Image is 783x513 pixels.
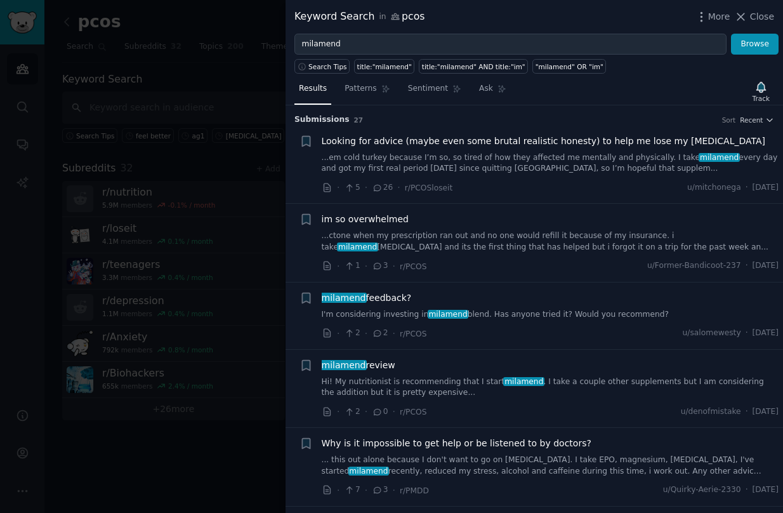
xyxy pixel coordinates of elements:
[687,182,741,194] span: u/mitchonega
[337,405,339,418] span: ·
[722,116,736,124] div: Sort
[365,260,367,273] span: ·
[294,79,331,105] a: Results
[348,467,390,476] span: milamend
[536,62,603,71] div: "milamend" OR "im"
[746,484,748,496] span: ·
[320,293,367,303] span: milamend
[699,153,740,162] span: milamend
[372,182,393,194] span: 26
[294,59,350,74] button: Search Tips
[365,327,367,340] span: ·
[753,260,779,272] span: [DATE]
[734,10,774,23] button: Close
[294,9,425,25] div: Keyword Search pcos
[746,260,748,272] span: ·
[354,59,414,74] a: title:"milamend"
[308,62,347,71] span: Search Tips
[681,406,741,418] span: u/denofmistake
[357,62,412,71] div: title:"milamend"
[340,79,394,105] a: Patterns
[400,262,427,271] span: r/PCOS
[322,230,779,253] a: ...ctone when my prescription ran out and no one would refill it because of my insurance. i takem...
[753,328,779,339] span: [DATE]
[337,243,378,251] span: milamend
[322,291,412,305] span: feedback?
[746,406,748,418] span: ·
[475,79,511,105] a: Ask
[365,484,367,497] span: ·
[422,62,525,71] div: title:"milamend" AND title:"im"
[322,291,412,305] a: milamendfeedback?
[322,152,779,175] a: ...em cold turkey because I’m so, so tired of how they affected me mentally and physically. I tak...
[372,260,388,272] span: 3
[344,406,360,418] span: 2
[393,327,395,340] span: ·
[372,484,388,496] span: 3
[322,309,779,321] a: I'm considering investing inmilamendblend. Has anyone tried it? Would you recommend?
[344,328,360,339] span: 2
[294,114,350,126] span: Submission s
[746,328,748,339] span: ·
[405,183,453,192] span: r/PCOSloseit
[750,10,774,23] span: Close
[400,330,427,338] span: r/PCOS
[393,484,395,497] span: ·
[753,94,770,103] div: Track
[748,78,774,105] button: Track
[337,181,339,194] span: ·
[393,405,395,418] span: ·
[365,405,367,418] span: ·
[503,377,544,386] span: milamend
[294,34,727,55] input: Try a keyword related to your business
[322,359,395,372] a: milamendreview
[322,376,779,399] a: Hi! My nutritionist is recommending that I startmilamend. I take a couple other supplements but I...
[753,484,779,496] span: [DATE]
[419,59,528,74] a: title:"milamend" AND title:"im"
[322,455,779,477] a: ... this out alone because I don't want to go on [MEDICAL_DATA]. I take EPO, magnesium, [MEDICAL_...
[663,484,741,496] span: u/Quirky-Aerie-2330
[397,181,400,194] span: ·
[322,359,395,372] span: review
[365,181,367,194] span: ·
[322,213,409,226] a: im so overwhelmed
[740,116,763,124] span: Recent
[408,83,448,95] span: Sentiment
[344,260,360,272] span: 1
[344,484,360,496] span: 7
[320,360,367,370] span: milamend
[731,34,779,55] button: Browse
[345,83,376,95] span: Patterns
[379,11,386,23] span: in
[753,406,779,418] span: [DATE]
[400,408,427,416] span: r/PCOS
[354,116,364,124] span: 27
[400,486,429,495] span: r/PMDD
[428,310,469,319] span: milamend
[683,328,741,339] span: u/salomewesty
[322,437,591,450] a: Why is it impossible to get help or be listened to by doctors?
[337,484,339,497] span: ·
[344,182,360,194] span: 5
[479,83,493,95] span: Ask
[695,10,730,23] button: More
[708,10,730,23] span: More
[740,116,774,124] button: Recent
[532,59,606,74] a: "milamend" OR "im"
[372,328,388,339] span: 2
[372,406,388,418] span: 0
[393,260,395,273] span: ·
[753,182,779,194] span: [DATE]
[647,260,741,272] span: u/Former-Bandicoot-237
[404,79,466,105] a: Sentiment
[746,182,748,194] span: ·
[322,135,765,148] a: Looking for advice (maybe even some brutal realistic honesty) to help me lose my [MEDICAL_DATA]
[299,83,327,95] span: Results
[337,327,339,340] span: ·
[337,260,339,273] span: ·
